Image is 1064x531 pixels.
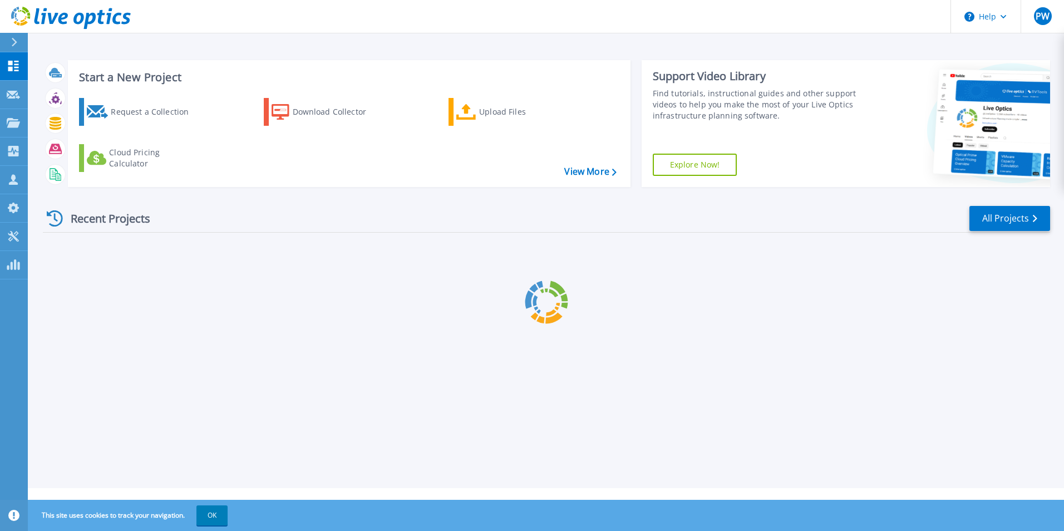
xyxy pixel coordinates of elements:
div: Request a Collection [111,101,200,123]
span: PW [1036,12,1050,21]
a: Upload Files [449,98,573,126]
button: OK [196,505,228,525]
a: All Projects [969,206,1050,231]
a: View More [564,166,616,177]
h3: Start a New Project [79,71,616,83]
div: Support Video Library [653,69,861,83]
div: Cloud Pricing Calculator [109,147,198,169]
span: This site uses cookies to track your navigation. [31,505,228,525]
div: Recent Projects [43,205,165,232]
div: Upload Files [479,101,568,123]
a: Download Collector [264,98,388,126]
a: Request a Collection [79,98,203,126]
a: Explore Now! [653,154,737,176]
div: Find tutorials, instructional guides and other support videos to help you make the most of your L... [653,88,861,121]
a: Cloud Pricing Calculator [79,144,203,172]
div: Download Collector [293,101,382,123]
